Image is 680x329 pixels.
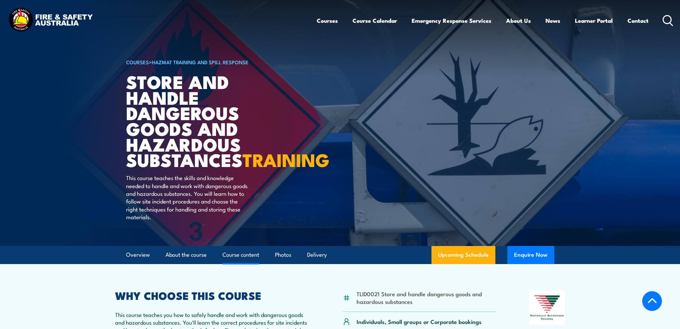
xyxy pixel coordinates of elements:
[357,290,497,306] li: TLID0021 Store and handle dangerous goods and hazardous substances
[242,145,329,173] strong: TRAINING
[529,291,565,325] img: Nationally Recognised Training logo.
[126,174,248,221] p: This course teaches the skills and knowledge needed to handle and work with dangerous goods and h...
[317,12,338,29] a: Courses
[546,12,560,29] a: News
[431,246,495,264] a: Upcoming Schedule
[126,74,291,167] h1: Store And Handle Dangerous Goods and Hazardous Substances
[126,246,150,264] a: Overview
[126,58,291,66] h6: >
[353,12,397,29] a: Course Calendar
[275,246,291,264] a: Photos
[166,246,207,264] a: About the course
[627,12,649,29] a: Contact
[307,246,327,264] a: Delivery
[412,12,491,29] a: Emergency Response Services
[575,12,613,29] a: Learner Portal
[507,246,554,264] button: Enquire Now
[357,318,482,325] p: Individuals, Small groups or Corporate bookings
[506,12,531,29] a: About Us
[115,291,310,300] h2: WHY CHOOSE THIS COURSE
[152,58,249,66] a: HAZMAT Training and Spill Response
[222,246,259,264] a: Course content
[126,58,149,66] a: COURSES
